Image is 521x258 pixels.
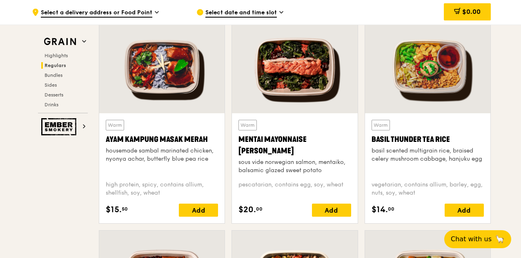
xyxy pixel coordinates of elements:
[106,181,218,197] div: high protein, spicy, contains allium, shellfish, soy, wheat
[41,34,79,49] img: Grain web logo
[372,134,484,145] div: Basil Thunder Tea Rice
[372,204,388,216] span: $14.
[106,204,122,216] span: $15.
[238,134,351,157] div: Mentai Mayonnaise [PERSON_NAME]
[41,9,152,18] span: Select a delivery address or Food Point
[445,204,484,217] div: Add
[444,230,511,248] button: Chat with us🦙
[238,120,257,130] div: Warm
[372,147,484,163] div: basil scented multigrain rice, braised celery mushroom cabbage, hanjuku egg
[495,234,505,244] span: 🦙
[106,120,124,130] div: Warm
[45,63,66,68] span: Regulars
[238,158,351,175] div: sous vide norwegian salmon, mentaiko, balsamic glazed sweet potato
[372,181,484,197] div: vegetarian, contains allium, barley, egg, nuts, soy, wheat
[179,204,218,217] div: Add
[238,181,351,197] div: pescatarian, contains egg, soy, wheat
[238,204,256,216] span: $20.
[106,147,218,163] div: housemade sambal marinated chicken, nyonya achar, butterfly blue pea rice
[45,82,57,88] span: Sides
[388,206,394,212] span: 00
[41,118,79,135] img: Ember Smokery web logo
[106,134,218,145] div: Ayam Kampung Masak Merah
[205,9,277,18] span: Select date and time slot
[122,206,128,212] span: 50
[45,102,58,108] span: Drinks
[45,72,62,78] span: Bundles
[372,120,390,130] div: Warm
[451,234,492,244] span: Chat with us
[45,53,68,58] span: Highlights
[312,204,351,217] div: Add
[45,92,63,98] span: Desserts
[256,206,263,212] span: 00
[462,8,481,16] span: $0.00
